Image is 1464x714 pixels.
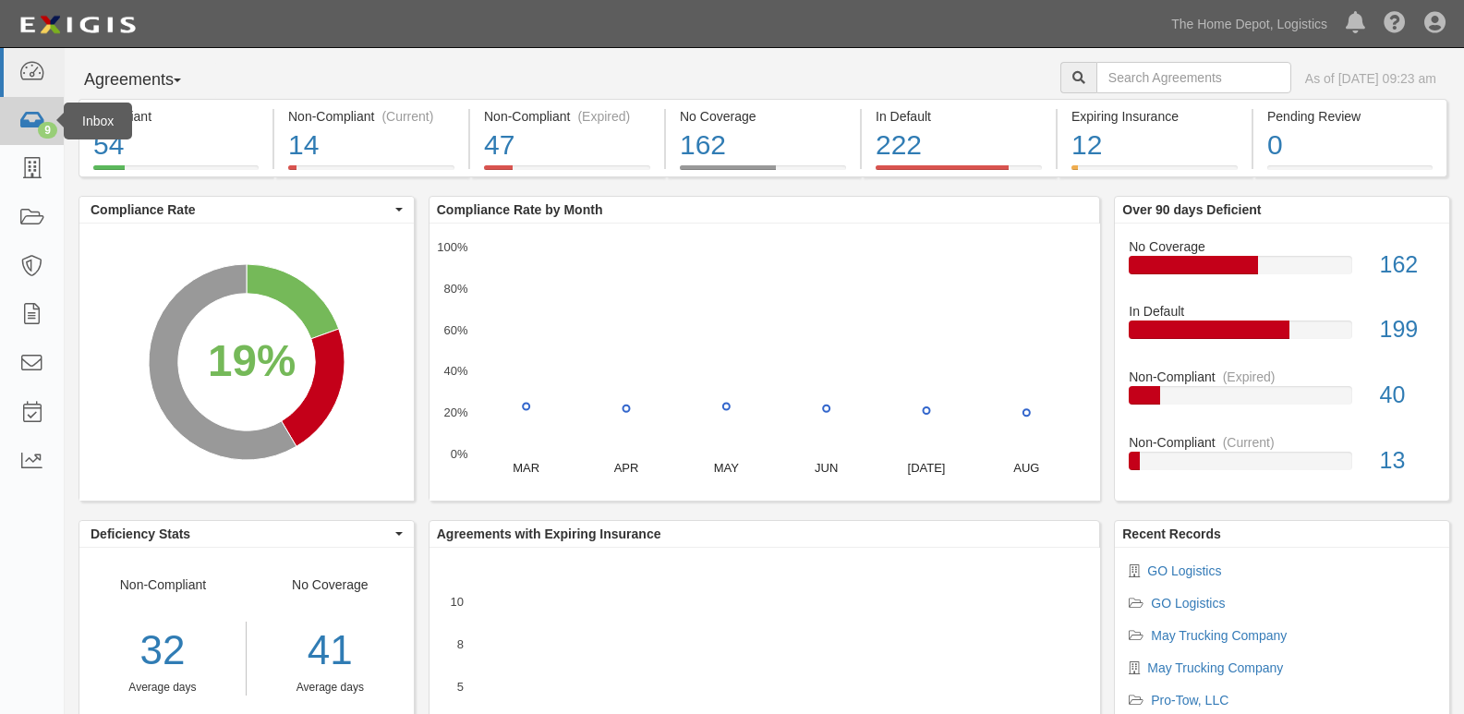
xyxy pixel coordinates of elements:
[1147,563,1221,578] a: GO Logistics
[79,62,217,99] button: Agreements
[1115,368,1449,386] div: Non-Compliant
[437,202,603,217] b: Compliance Rate by Month
[876,107,1042,126] div: In Default
[1122,526,1221,541] b: Recent Records
[93,126,259,165] div: 54
[613,461,638,475] text: APR
[64,103,132,139] div: Inbox
[260,622,400,680] div: 41
[443,405,467,419] text: 20%
[93,107,259,126] div: Compliant
[450,447,467,461] text: 0%
[1366,313,1449,346] div: 199
[1013,461,1039,475] text: AUG
[1129,302,1435,368] a: In Default199
[1115,302,1449,321] div: In Default
[1223,368,1276,386] div: (Expired)
[1122,202,1261,217] b: Over 90 days Deficient
[91,525,391,543] span: Deficiency Stats
[1366,444,1449,478] div: 13
[1071,126,1238,165] div: 12
[862,165,1056,180] a: In Default222
[450,595,463,609] text: 10
[14,8,141,42] img: logo-5460c22ac91f19d4615b14bd174203de0afe785f0fc80cf4dbbc73dc1793850b.png
[1151,628,1287,643] a: May Trucking Company
[443,364,467,378] text: 40%
[484,126,650,165] div: 47
[1115,433,1449,452] div: Non-Compliant
[381,107,433,126] div: (Current)
[815,461,838,475] text: JUN
[457,637,464,651] text: 8
[1129,237,1435,303] a: No Coverage162
[1267,126,1433,165] div: 0
[79,521,414,547] button: Deficiency Stats
[1071,107,1238,126] div: Expiring Insurance
[1129,433,1435,485] a: Non-Compliant(Current)13
[1115,237,1449,256] div: No Coverage
[1151,693,1228,708] a: Pro-Tow, LLC
[443,322,467,336] text: 60%
[38,122,57,139] div: 9
[513,461,539,475] text: MAR
[1129,368,1435,433] a: Non-Compliant(Expired)40
[713,461,739,475] text: MAY
[79,680,246,696] div: Average days
[274,165,468,180] a: Non-Compliant(Current)14
[208,330,296,393] div: 19%
[680,126,846,165] div: 162
[1096,62,1291,93] input: Search Agreements
[1223,433,1275,452] div: (Current)
[437,526,661,541] b: Agreements with Expiring Insurance
[1267,107,1433,126] div: Pending Review
[1162,6,1337,42] a: The Home Depot, Logistics
[457,680,464,694] text: 5
[1366,248,1449,282] div: 162
[288,107,454,126] div: Non-Compliant (Current)
[443,282,467,296] text: 80%
[666,165,860,180] a: No Coverage162
[79,622,246,680] div: 32
[430,224,1100,501] svg: A chart.
[79,224,414,501] svg: A chart.
[288,126,454,165] div: 14
[437,240,468,254] text: 100%
[1305,69,1436,88] div: As of [DATE] 09:23 am
[577,107,630,126] div: (Expired)
[1058,165,1252,180] a: Expiring Insurance12
[1366,379,1449,412] div: 40
[91,200,391,219] span: Compliance Rate
[484,107,650,126] div: Non-Compliant (Expired)
[470,165,664,180] a: Non-Compliant(Expired)47
[1253,165,1447,180] a: Pending Review0
[1147,660,1283,675] a: May Trucking Company
[907,461,945,475] text: [DATE]
[1151,596,1225,611] a: GO Logistics
[260,680,400,696] div: Average days
[79,197,414,223] button: Compliance Rate
[1384,13,1406,35] i: Help Center - Complianz
[79,165,272,180] a: Compliant54
[680,107,846,126] div: No Coverage
[876,126,1042,165] div: 222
